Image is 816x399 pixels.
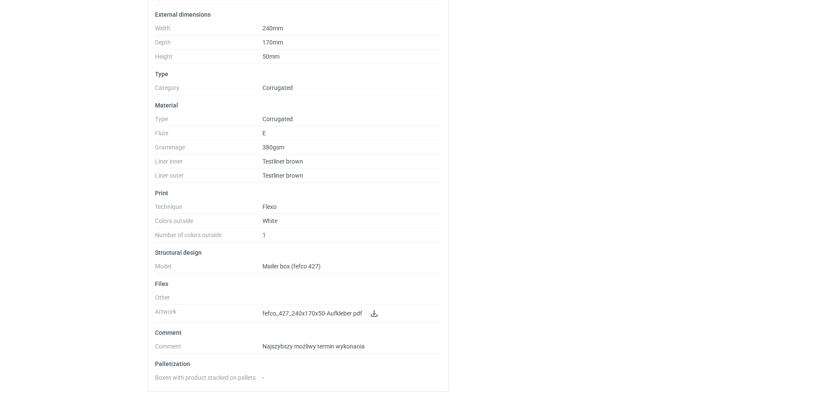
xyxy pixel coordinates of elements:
[262,158,303,165] span: Testliner brown
[155,374,262,384] dt: Boxes with product stacked on pallets
[262,263,321,270] span: Mailer box (fefco 427)
[155,308,262,322] dt: Artwork
[262,374,264,381] span: -
[155,53,262,64] dt: Height
[155,263,262,274] dt: Model
[155,158,262,169] dt: Liner inner
[262,232,266,238] span: 1
[155,84,262,95] dt: Category
[155,130,262,140] dt: Flute
[155,102,441,109] p: Material
[155,280,441,287] p: Files
[262,130,266,137] span: E
[262,203,277,210] span: Flexo
[155,190,441,197] p: Print
[262,144,284,151] span: 380gsm
[155,360,441,367] p: Palletization
[155,172,262,183] dt: Liner outer
[262,310,362,317] span: fefco_427_240x170x50-Aufkleber.pdf
[155,39,262,50] dt: Depth
[155,11,441,18] p: External dimensions
[155,144,262,155] dt: Grammage
[155,116,262,126] dt: Type
[155,294,262,305] dt: Other
[155,343,262,354] dt: Comment
[262,116,293,122] span: Corrugated
[262,53,280,60] span: 50mm
[262,25,283,32] span: 240mm
[262,343,365,350] span: Najszybszy możliwy termin wykonania
[262,172,303,179] span: Testliner brown
[155,232,262,242] dt: Number of colors outside
[155,71,441,77] p: Type
[155,217,262,228] dt: Colors outside
[155,249,441,256] p: Structural design
[155,25,262,36] dt: Width
[262,84,293,91] span: Corrugated
[155,329,441,336] p: Comment
[262,217,277,224] span: White
[262,39,283,46] span: 170mm
[155,203,262,214] dt: Technique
